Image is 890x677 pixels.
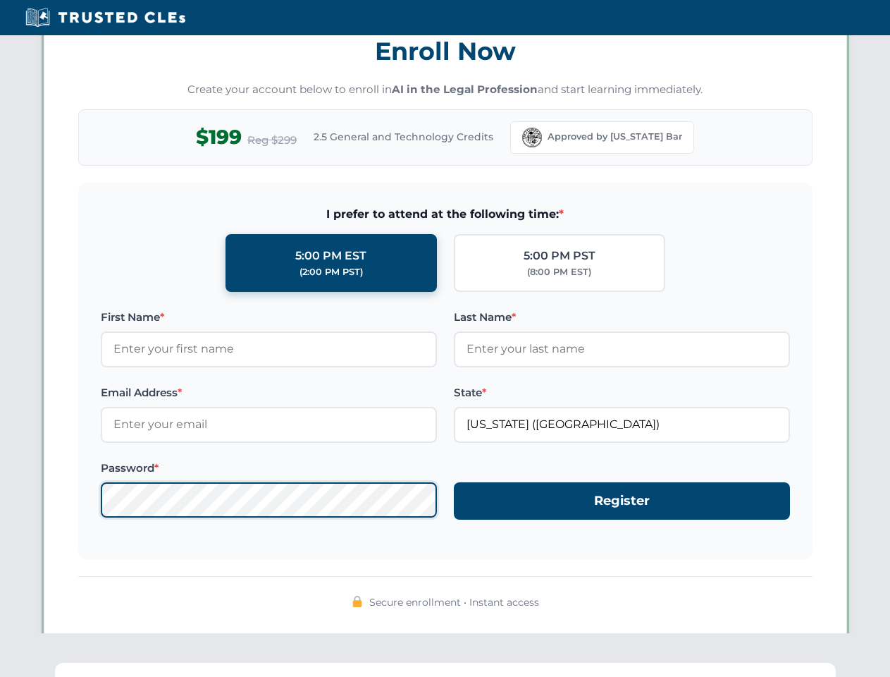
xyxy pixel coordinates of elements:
[101,309,437,326] label: First Name
[101,205,790,224] span: I prefer to attend at the following time:
[196,121,242,153] span: $199
[101,331,437,367] input: Enter your first name
[454,309,790,326] label: Last Name
[548,130,682,144] span: Approved by [US_STATE] Bar
[295,247,366,265] div: 5:00 PM EST
[21,7,190,28] img: Trusted CLEs
[369,594,539,610] span: Secure enrollment • Instant access
[454,331,790,367] input: Enter your last name
[78,29,812,73] h3: Enroll Now
[101,460,437,477] label: Password
[522,128,542,147] img: Florida Bar
[454,384,790,401] label: State
[78,82,812,98] p: Create your account below to enroll in and start learning immediately.
[392,83,538,96] strong: AI in the Legal Profession
[524,247,595,265] div: 5:00 PM PST
[454,407,790,442] input: Florida (FL)
[247,132,297,149] span: Reg $299
[527,265,591,279] div: (8:00 PM EST)
[454,482,790,520] button: Register
[101,384,437,401] label: Email Address
[299,265,363,279] div: (2:00 PM PST)
[352,596,363,607] img: 🔒
[101,407,437,442] input: Enter your email
[314,129,493,145] span: 2.5 General and Technology Credits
